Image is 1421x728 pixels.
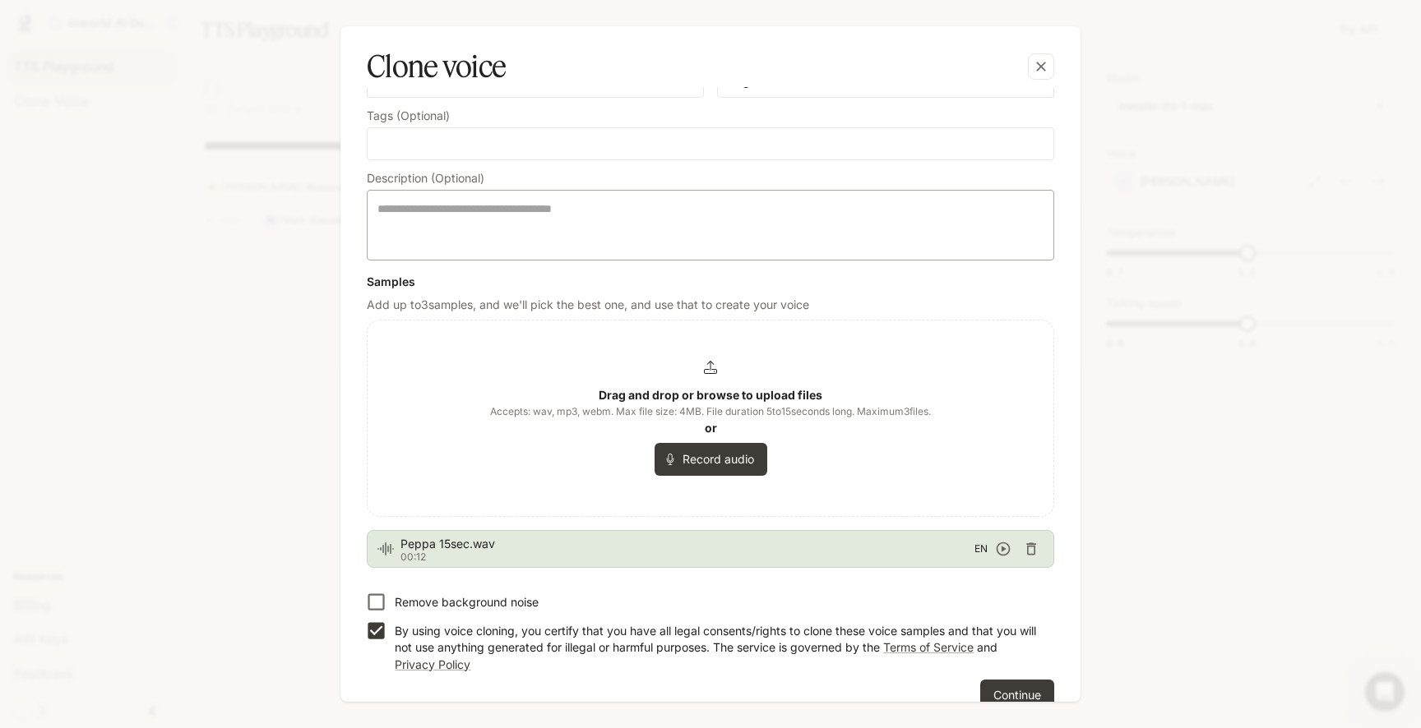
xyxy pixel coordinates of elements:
span: Peppa 15sec.wav [400,536,974,552]
span: EN [974,541,988,557]
span: Accepts: wav, mp3, webm. Max file size: 4MB. File duration 5 to 15 seconds long. Maximum 3 files. [490,403,931,420]
b: or [705,421,717,435]
h6: Samples [367,274,1054,290]
a: Terms of Service [883,640,974,654]
b: Drag and drop or browse to upload files [599,388,822,402]
button: Continue [980,680,1054,712]
h5: Clone voice [367,46,506,87]
p: Tags (Optional) [367,110,450,122]
p: Description (Optional) [367,173,484,184]
p: Remove background noise [395,594,539,611]
a: Privacy Policy [395,657,470,671]
p: Add up to 3 samples, and we'll pick the best one, and use that to create your voice [367,297,1054,313]
p: By using voice cloning, you certify that you have all legal consents/rights to clone these voice ... [395,623,1041,672]
p: 00:12 [400,552,974,562]
button: Record audio [655,443,767,476]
